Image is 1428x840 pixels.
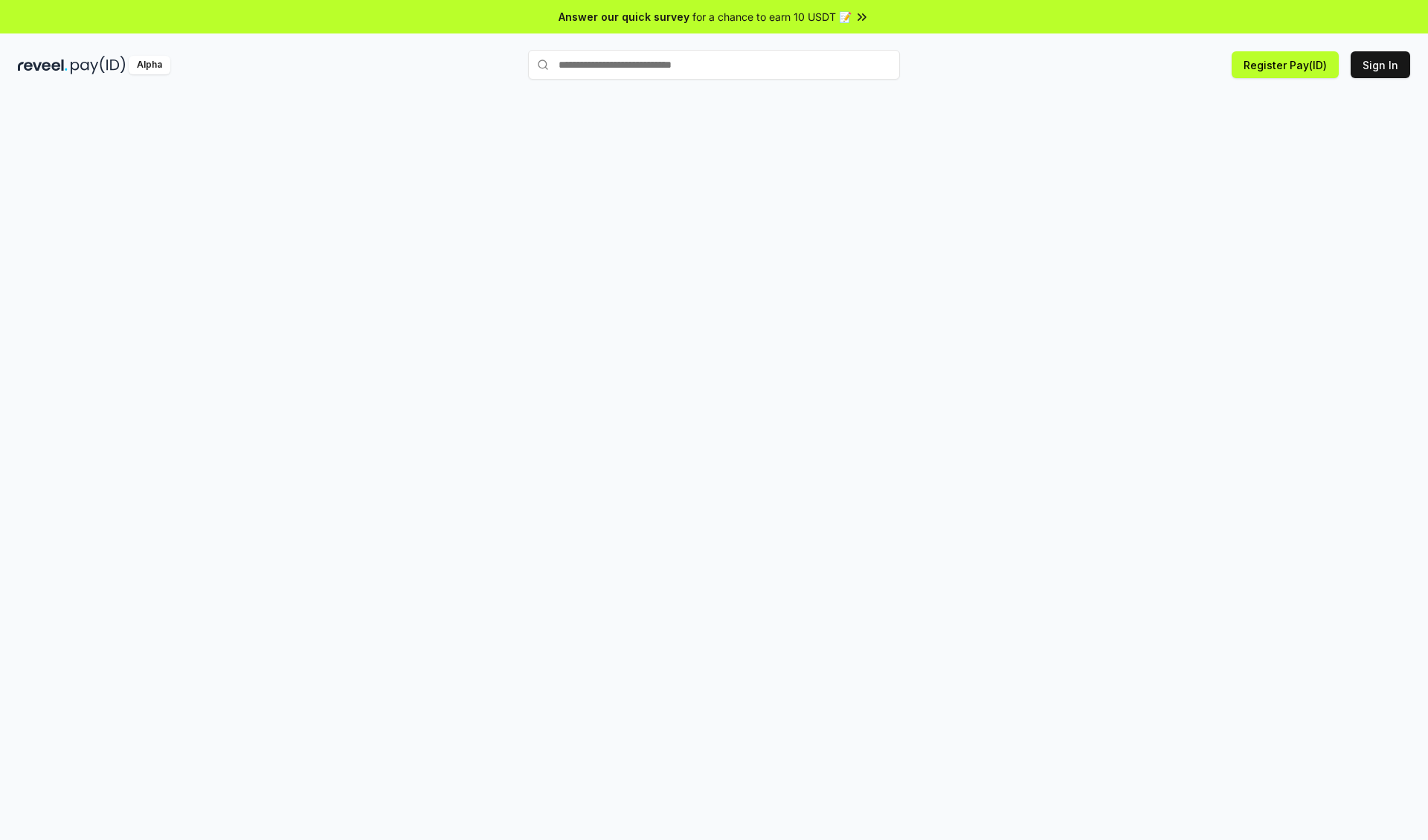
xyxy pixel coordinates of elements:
button: Sign In [1351,51,1410,78]
div: Alpha [129,56,170,74]
span: Answer our quick survey [559,9,689,25]
span: for a chance to earn 10 USDT 📝 [692,9,852,25]
img: reveel_dark [18,56,68,74]
img: pay_id [71,56,126,74]
button: Register Pay(ID) [1232,51,1339,78]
